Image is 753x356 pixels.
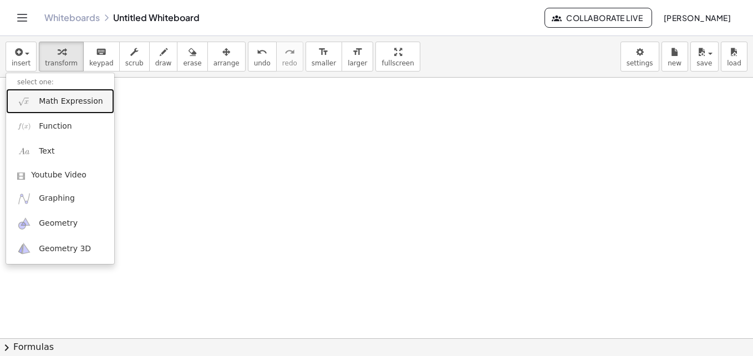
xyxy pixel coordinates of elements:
img: ggb-graphing.svg [17,192,31,206]
a: Graphing [6,186,114,211]
img: Aa.png [17,145,31,159]
span: smaller [312,59,336,67]
span: arrange [213,59,240,67]
span: Graphing [39,193,75,204]
button: fullscreen [375,42,420,72]
button: transform [39,42,84,72]
a: Text [6,139,114,164]
i: format_size [352,45,363,59]
button: Toggle navigation [13,9,31,27]
img: ggb-geometry.svg [17,217,31,231]
button: redoredo [276,42,303,72]
a: Math Expression [6,89,114,114]
img: sqrt_x.png [17,94,31,108]
button: settings [620,42,659,72]
span: Math Expression [39,96,103,107]
span: Function [39,121,72,132]
li: select one: [6,76,114,89]
span: redo [282,59,297,67]
span: Geometry 3D [39,243,91,255]
span: Text [39,146,54,157]
span: [PERSON_NAME] [663,13,731,23]
img: ggb-3d.svg [17,242,31,256]
button: format_sizelarger [342,42,373,72]
a: Geometry [6,211,114,236]
button: load [721,42,747,72]
span: insert [12,59,30,67]
a: Whiteboards [44,12,100,23]
span: draw [155,59,172,67]
i: undo [257,45,267,59]
a: Function [6,114,114,139]
i: redo [284,45,295,59]
span: Geometry [39,218,78,229]
button: scrub [119,42,150,72]
span: scrub [125,59,144,67]
a: Youtube Video [6,164,114,186]
button: format_sizesmaller [306,42,342,72]
button: draw [149,42,178,72]
img: f_x.png [17,119,31,133]
span: new [668,59,681,67]
span: settings [627,59,653,67]
span: undo [254,59,271,67]
a: Geometry 3D [6,236,114,261]
span: erase [183,59,201,67]
button: new [662,42,688,72]
button: insert [6,42,37,72]
i: keyboard [96,45,106,59]
button: [PERSON_NAME] [654,8,740,28]
span: Collaborate Live [554,13,643,23]
button: Collaborate Live [545,8,652,28]
span: save [696,59,712,67]
button: arrange [207,42,246,72]
span: larger [348,59,367,67]
button: save [690,42,719,72]
span: transform [45,59,78,67]
span: Youtube Video [31,170,87,181]
span: load [727,59,741,67]
button: erase [177,42,207,72]
span: keypad [89,59,114,67]
span: fullscreen [381,59,414,67]
i: format_size [318,45,329,59]
button: undoundo [248,42,277,72]
button: keyboardkeypad [83,42,120,72]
